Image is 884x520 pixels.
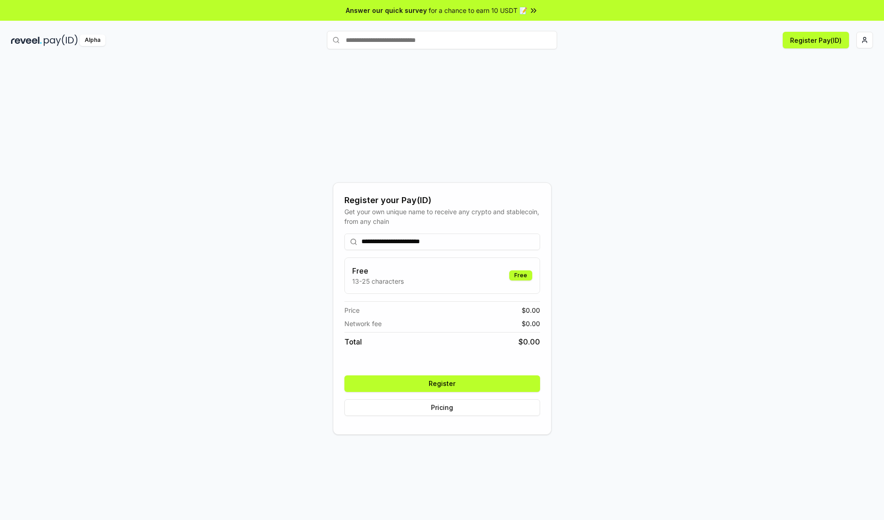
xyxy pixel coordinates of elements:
[344,194,540,207] div: Register your Pay(ID)
[522,305,540,315] span: $ 0.00
[509,270,532,280] div: Free
[429,6,527,15] span: for a chance to earn 10 USDT 📝
[346,6,427,15] span: Answer our quick survey
[11,35,42,46] img: reveel_dark
[344,375,540,392] button: Register
[522,319,540,328] span: $ 0.00
[518,336,540,347] span: $ 0.00
[344,319,382,328] span: Network fee
[352,276,404,286] p: 13-25 characters
[783,32,849,48] button: Register Pay(ID)
[352,265,404,276] h3: Free
[344,305,360,315] span: Price
[344,399,540,416] button: Pricing
[344,336,362,347] span: Total
[344,207,540,226] div: Get your own unique name to receive any crypto and stablecoin, from any chain
[80,35,105,46] div: Alpha
[44,35,78,46] img: pay_id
